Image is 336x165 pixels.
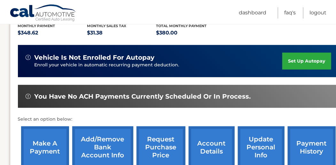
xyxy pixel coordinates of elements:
[284,7,296,19] a: FAQ's
[156,24,207,28] span: Total Monthly Payment
[309,7,326,19] a: Logout
[239,7,266,19] a: Dashboard
[35,62,283,69] p: Enroll your vehicle in automatic recurring payment deduction.
[18,28,87,37] p: $348.62
[87,24,126,28] span: Monthly sales Tax
[35,54,155,62] span: vehicle is not enrolled for autopay
[282,53,331,70] a: set up autopay
[18,24,55,28] span: Monthly Payment
[87,28,156,37] p: $31.38
[26,94,31,99] img: alert-white.svg
[26,55,31,60] img: alert-white.svg
[10,4,77,23] a: Cal Automotive
[156,28,226,37] p: $380.00
[35,93,251,101] span: You have no ACH payments currently scheduled or in process.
